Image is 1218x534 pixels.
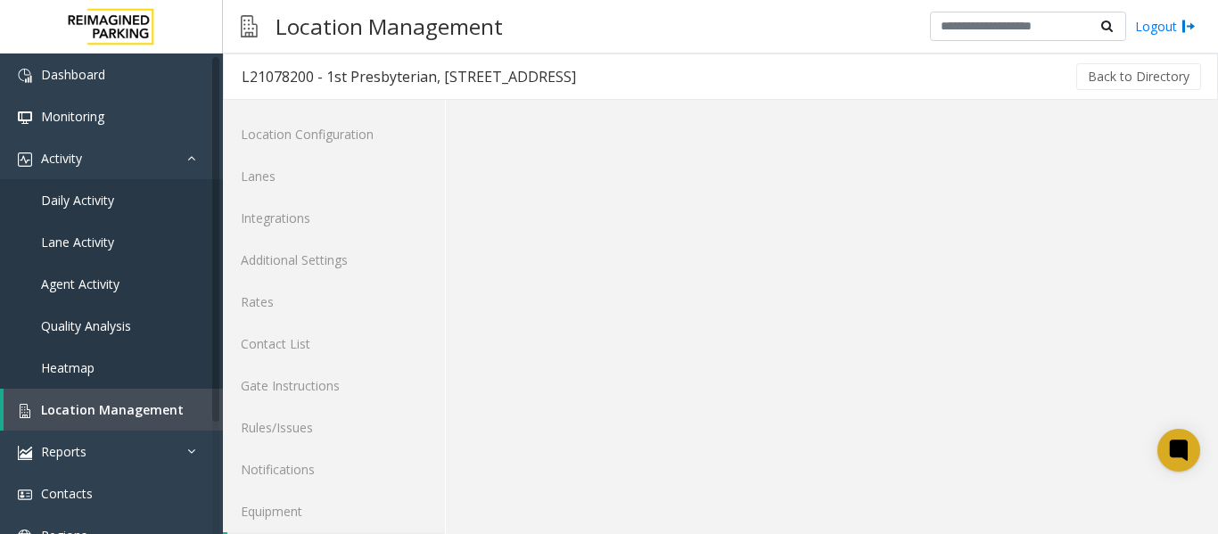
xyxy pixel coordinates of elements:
[223,448,445,490] a: Notifications
[18,111,32,125] img: 'icon'
[41,192,114,209] span: Daily Activity
[18,404,32,418] img: 'icon'
[41,401,184,418] span: Location Management
[41,443,86,460] span: Reports
[18,446,32,460] img: 'icon'
[223,281,445,323] a: Rates
[18,69,32,83] img: 'icon'
[241,4,258,48] img: pageIcon
[41,66,105,83] span: Dashboard
[223,113,445,155] a: Location Configuration
[267,4,512,48] h3: Location Management
[1076,63,1201,90] button: Back to Directory
[41,485,93,502] span: Contacts
[41,359,95,376] span: Heatmap
[223,365,445,407] a: Gate Instructions
[41,275,119,292] span: Agent Activity
[4,389,223,431] a: Location Management
[223,407,445,448] a: Rules/Issues
[41,317,131,334] span: Quality Analysis
[41,150,82,167] span: Activity
[242,65,576,88] div: L21078200 - 1st Presbyterian, [STREET_ADDRESS]
[223,323,445,365] a: Contact List
[18,488,32,502] img: 'icon'
[223,490,445,532] a: Equipment
[223,239,445,281] a: Additional Settings
[1181,17,1196,36] img: logout
[1135,17,1196,36] a: Logout
[41,108,104,125] span: Monitoring
[223,197,445,239] a: Integrations
[41,234,114,251] span: Lane Activity
[223,155,445,197] a: Lanes
[18,152,32,167] img: 'icon'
